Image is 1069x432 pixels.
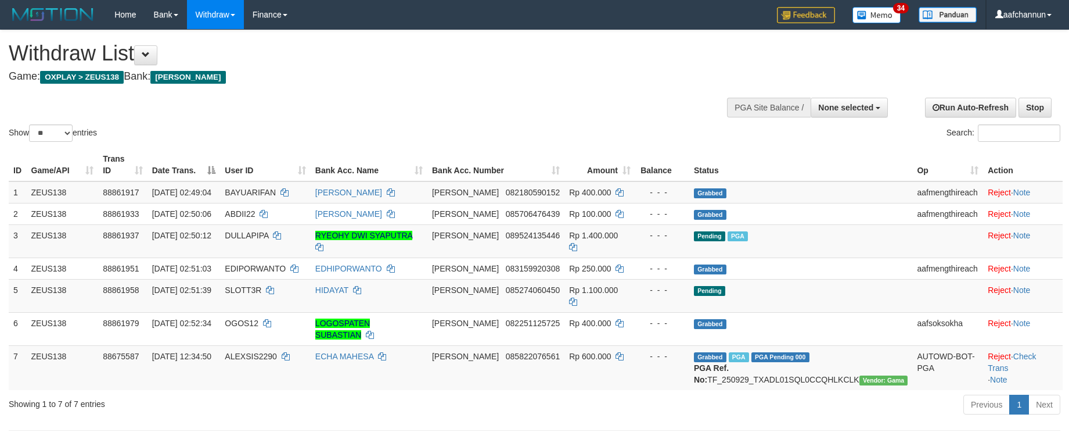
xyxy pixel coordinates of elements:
[983,279,1063,312] td: ·
[569,319,611,328] span: Rp 400.000
[315,188,382,197] a: [PERSON_NAME]
[988,264,1011,273] a: Reject
[912,203,983,224] td: aafmengthireach
[694,210,726,220] span: Grabbed
[640,351,685,362] div: - - -
[432,352,499,361] span: [PERSON_NAME]
[689,148,913,181] th: Status
[694,231,725,241] span: Pending
[9,203,27,224] td: 2
[689,345,913,390] td: TF_250929_TXADL01SQL0CCQHLKCLK
[9,124,97,142] label: Show entries
[564,148,635,181] th: Amount: activate to sort column ascending
[220,148,310,181] th: User ID: activate to sort column ascending
[225,352,277,361] span: ALEXSIS2290
[694,352,726,362] span: Grabbed
[694,319,726,329] span: Grabbed
[27,258,99,279] td: ZEUS138
[147,148,221,181] th: Date Trans.: activate to sort column descending
[98,148,147,181] th: Trans ID: activate to sort column ascending
[640,317,685,329] div: - - -
[40,71,124,84] span: OXPLAY > ZEUS138
[728,231,748,241] span: Marked by aaftrukkakada
[9,181,27,203] td: 1
[225,188,276,197] span: BAYUARIFAN
[635,148,689,181] th: Balance
[150,71,225,84] span: [PERSON_NAME]
[506,319,560,328] span: Copy 082251125725 to clipboard
[1013,209,1031,219] a: Note
[694,363,729,384] b: PGA Ref. No:
[640,187,685,198] div: - - -
[432,209,499,219] span: [PERSON_NAME]
[9,71,701,83] h4: Game: Bank:
[27,312,99,345] td: ZEUS138
[818,103,873,112] span: None selected
[1013,231,1031,240] a: Note
[9,42,701,65] h1: Withdraw List
[694,265,726,274] span: Grabbed
[225,264,286,273] span: EDIPORWANTO
[1028,395,1060,415] a: Next
[640,208,685,220] div: - - -
[1013,319,1031,328] a: Note
[506,209,560,219] span: Copy 085706476439 to clipboard
[27,224,99,258] td: ZEUS138
[912,148,983,181] th: Op: activate to sort column ascending
[427,148,564,181] th: Bank Acc. Number: activate to sort column ascending
[103,319,139,328] span: 88861979
[727,98,811,117] div: PGA Site Balance /
[988,188,1011,197] a: Reject
[315,352,373,361] a: ECHA MAHESA
[777,7,835,23] img: Feedback.jpg
[311,148,427,181] th: Bank Acc. Name: activate to sort column ascending
[27,181,99,203] td: ZEUS138
[506,231,560,240] span: Copy 089524135446 to clipboard
[963,395,1010,415] a: Previous
[27,279,99,312] td: ZEUS138
[315,264,382,273] a: EDHIPORWANTO
[925,98,1016,117] a: Run Auto-Refresh
[811,98,888,117] button: None selected
[990,375,1007,384] a: Note
[988,352,1036,373] a: Check Trans
[432,285,499,295] span: [PERSON_NAME]
[983,258,1063,279] td: ·
[225,209,255,219] span: ABDII22
[9,258,27,279] td: 4
[983,181,1063,203] td: ·
[152,319,211,328] span: [DATE] 02:52:34
[988,319,1011,328] a: Reject
[569,188,611,197] span: Rp 400.000
[103,231,139,240] span: 88861937
[983,148,1063,181] th: Action
[103,188,139,197] span: 88861917
[103,264,139,273] span: 88861951
[852,7,901,23] img: Button%20Memo.svg
[506,188,560,197] span: Copy 082180590152 to clipboard
[919,7,977,23] img: panduan.png
[103,352,139,361] span: 88675587
[729,352,749,362] span: Marked by aafpengsreynich
[640,230,685,241] div: - - -
[9,279,27,312] td: 5
[640,263,685,274] div: - - -
[432,264,499,273] span: [PERSON_NAME]
[225,319,258,328] span: OGOS12
[983,224,1063,258] td: ·
[1013,285,1031,295] a: Note
[315,319,370,340] a: LOGOSPATEN SUBASTIAN
[27,148,99,181] th: Game/API: activate to sort column ascending
[432,319,499,328] span: [PERSON_NAME]
[912,345,983,390] td: AUTOWD-BOT-PGA
[1013,264,1031,273] a: Note
[569,231,618,240] span: Rp 1.400.000
[912,258,983,279] td: aafmengthireach
[315,285,348,295] a: HIDAYAT
[315,209,382,219] a: [PERSON_NAME]
[315,231,412,240] a: RYEOHY DWI SYAPUTRA
[152,264,211,273] span: [DATE] 02:51:03
[9,6,97,23] img: MOTION_logo.png
[9,148,27,181] th: ID
[694,286,725,296] span: Pending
